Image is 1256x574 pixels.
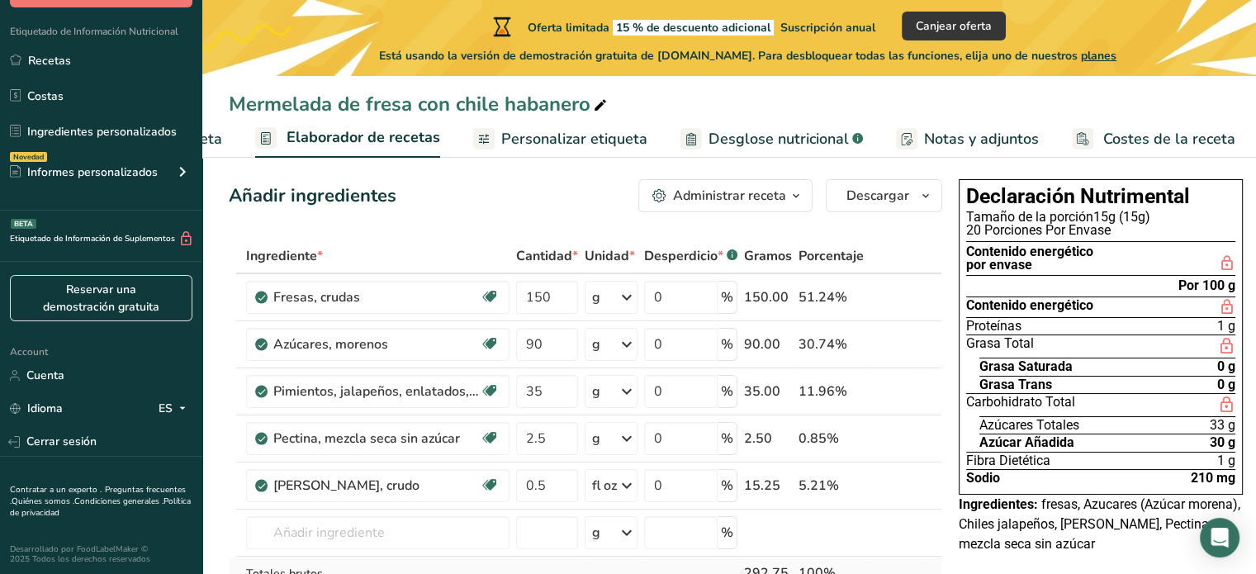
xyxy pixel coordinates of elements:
[744,246,792,266] span: Gramos
[744,429,792,448] div: 2.50
[1217,320,1235,333] span: 1 g
[255,119,440,159] a: Elaborador de recetas
[516,246,578,266] span: Cantidad
[959,496,1038,512] span: Ingredientes:
[799,476,864,496] div: 5.21%
[896,121,1039,158] a: Notas y adjuntos
[780,20,875,36] span: Suscripción anual
[1217,378,1235,391] span: 0 g
[966,187,1235,207] h1: Declaración Nutrimental
[799,246,864,266] span: Porcentaje
[966,211,1235,224] div: 15g (15g)
[10,152,47,162] div: Novedad
[273,476,480,496] div: [PERSON_NAME], crudo
[916,17,992,35] span: Canjear oferta
[592,382,600,401] div: g
[924,128,1039,150] span: Notas y adjuntos
[966,320,1021,333] span: Proteínas
[229,183,396,210] div: Añadir ingredientes
[273,382,480,401] div: Pimientos, jalapeños, enlatados, sólidos y líquidos
[638,179,813,212] button: Administrar receta
[1210,419,1235,432] span: 33 g
[966,337,1034,356] span: Grasa Total
[273,334,480,354] div: Azúcares, morenos
[10,484,186,507] a: Preguntas frecuentes .
[10,484,102,496] a: Contratar a un experto .
[273,429,480,448] div: Pectina, mezcla seca sin azúcar
[1081,48,1116,64] span: planes
[799,287,864,307] div: 51.24%
[959,496,1240,552] span: fresas, Azucares (Azúcar morena), Chiles jalapeños, [PERSON_NAME], Pectina, mezcla seca sin azúcar
[680,121,863,158] a: Desglose nutricional
[744,334,792,354] div: 90.00
[1200,518,1239,557] div: Open Intercom Messenger
[799,382,864,401] div: 11.96%
[799,429,864,448] div: 0.85%
[744,382,792,401] div: 35.00
[10,544,192,564] div: Desarrollado por FoodLabelMaker © 2025 Todos los derechos reservados
[592,523,600,543] div: g
[12,496,74,507] a: Quiénes somos .
[10,275,192,321] a: Reservar una demostración gratuita
[585,246,635,266] span: Unidad
[10,496,191,519] a: Política de privacidad
[744,476,792,496] div: 15.25
[709,128,849,150] span: Desglose nutricional
[592,476,617,496] div: fl oz
[592,429,600,448] div: g
[966,454,1050,467] span: Fibra Dietética
[902,12,1006,40] button: Canjear oferta
[1217,360,1235,373] span: 0 g
[673,186,786,206] div: Administrar receta
[10,164,158,181] div: Informes personalizados
[10,394,63,423] a: Idioma
[966,209,1093,225] span: Tamaño de la porción
[592,334,600,354] div: g
[246,516,510,549] input: Añadir ingrediente
[1217,454,1235,467] span: 1 g
[966,245,1093,273] div: Contenido energético por envase
[1191,472,1235,485] span: 210 mg
[744,287,792,307] div: 150.00
[490,17,875,36] div: Oferta limitada
[159,399,192,419] div: ES
[799,334,864,354] div: 30.74%
[979,419,1079,432] span: Azúcares Totales
[473,121,647,158] a: Personalizar etiqueta
[966,299,1093,315] span: Contenido energético
[966,224,1235,237] div: 20 Porciones Por Envase
[592,287,600,307] div: g
[501,128,647,150] span: Personalizar etiqueta
[379,47,1116,64] span: Está usando la versión de demostración gratuita de [DOMAIN_NAME]. Para desbloquear todas las func...
[966,396,1075,415] span: Carbohidrato Total
[11,219,36,229] div: BETA
[287,126,440,149] span: Elaborador de recetas
[644,246,737,266] div: Desperdicio
[966,472,1000,485] span: Sodio
[273,287,480,307] div: Fresas, crudas
[246,246,323,266] span: Ingrediente
[1072,121,1235,158] a: Costes de la receta
[979,378,1052,391] span: Grasa Trans
[979,360,1073,373] span: Grasa Saturada
[613,20,774,36] span: 15 % de descuento adicional
[1210,436,1235,449] span: 30 g
[1103,128,1235,150] span: Costes de la receta
[1178,279,1235,292] div: Por 100 g
[979,436,1074,449] span: Azúcar Añadida
[846,186,909,206] span: Descargar
[826,179,942,212] button: Descargar
[229,89,610,119] div: Mermelada de fresa con chile habanero
[74,496,164,507] a: Condiciones generales .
